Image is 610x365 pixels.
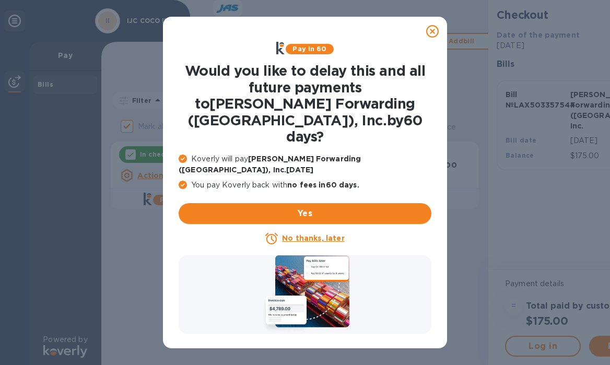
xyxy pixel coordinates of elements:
[187,207,423,220] span: Yes
[282,234,344,242] u: No thanks, later
[179,155,361,174] b: [PERSON_NAME] Forwarding ([GEOGRAPHIC_DATA]), Inc. [DATE]
[179,154,431,175] p: Koverly will pay
[287,181,359,189] b: no fees in 60 days .
[179,180,431,191] p: You pay Koverly back with
[179,63,431,145] h1: Would you like to delay this and all future payments to [PERSON_NAME] Forwarding ([GEOGRAPHIC_DAT...
[292,45,326,53] b: Pay in 60
[179,203,431,224] button: Yes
